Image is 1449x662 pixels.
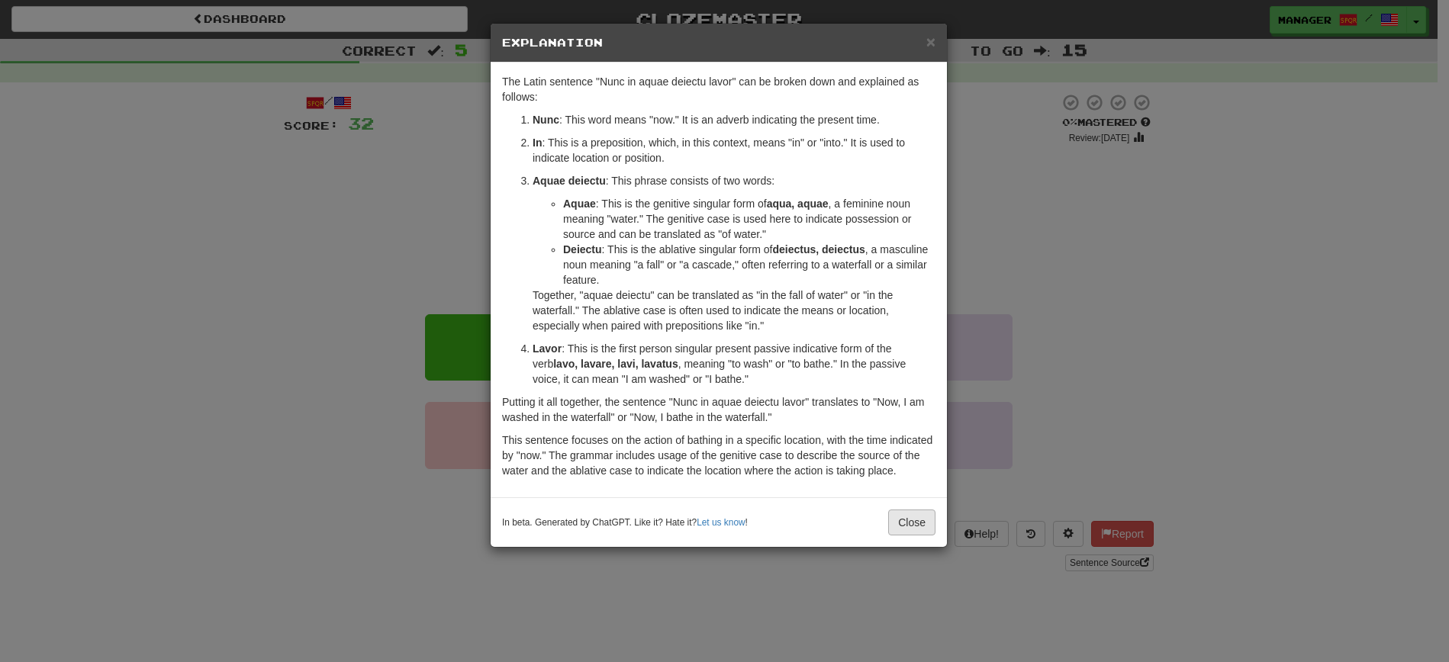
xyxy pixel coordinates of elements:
p: Together, "aquae deiectu" can be translated as "in the fall of water" or "in the waterfall." The ... [533,288,935,333]
strong: Deiectu [563,243,602,255]
button: Close [888,509,935,535]
li: : This is the ablative singular form of , a masculine noun meaning "a fall" or "a cascade," often... [563,242,935,288]
span: × [926,33,935,50]
li: : This is the genitive singular form of , a feminine noun meaning "water." The genitive case is u... [563,196,935,242]
strong: lavo, lavare, lavi, lavatus [553,358,678,370]
a: Let us know [697,517,745,528]
strong: Nunc [533,114,559,126]
strong: Aquae [563,198,596,210]
p: : This word means "now." It is an adverb indicating the present time. [533,112,935,127]
button: Close [926,34,935,50]
strong: Aquae deiectu [533,175,606,187]
strong: In [533,137,542,149]
p: Putting it all together, the sentence "Nunc in aquae deiectu lavor" translates to "Now, I am wash... [502,394,935,425]
h5: Explanation [502,35,935,50]
p: : This phrase consists of two words: [533,173,935,188]
p: The Latin sentence "Nunc in aquae deiectu lavor" can be broken down and explained as follows: [502,74,935,104]
strong: Lavor [533,342,562,355]
p: This sentence focuses on the action of bathing in a specific location, with the time indicated by... [502,432,935,478]
strong: aqua, aquae [767,198,829,210]
small: In beta. Generated by ChatGPT. Like it? Hate it? ! [502,516,748,529]
strong: deiectus, deiectus [772,243,865,255]
p: : This is a preposition, which, in this context, means "in" or "into." It is used to indicate loc... [533,135,935,165]
p: : This is the first person singular present passive indicative form of the verb , meaning "to was... [533,341,935,387]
